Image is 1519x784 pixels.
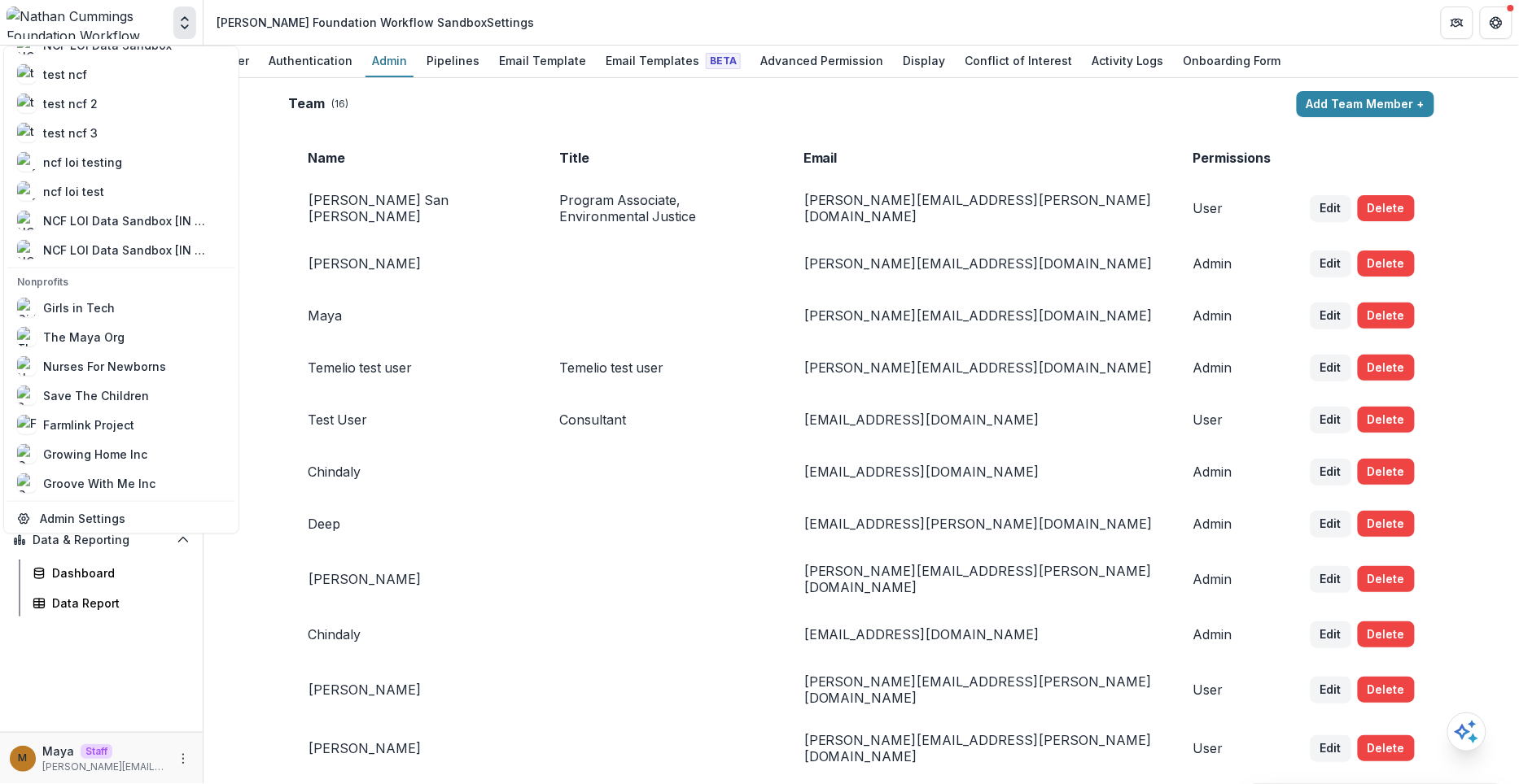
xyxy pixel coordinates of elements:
td: Temelio test user [288,342,541,394]
td: User [1174,660,1291,719]
td: Title [541,137,784,179]
p: Maya [42,743,74,760]
td: User [1174,719,1291,777]
button: Delete [1358,355,1415,381]
td: [PERSON_NAME][EMAIL_ADDRESS][PERSON_NAME][DOMAIN_NAME] [784,660,1174,719]
td: Admin [1174,290,1291,342]
td: Maya [288,290,541,342]
div: Advanced Permission [754,49,890,72]
button: More [173,749,193,769]
a: Data Report [26,590,196,616]
button: Open AI Assistant [1447,712,1486,751]
a: Dashboard [26,560,196,586]
td: [PERSON_NAME] [288,237,541,290]
div: [PERSON_NAME] Foundation Workflow Sandbox Settings [217,14,534,31]
button: Delete [1358,735,1415,761]
div: Activity Logs [1085,49,1171,72]
p: Staff [81,744,112,759]
button: Edit [1311,566,1351,592]
button: Edit [1311,459,1351,485]
button: Edit [1311,250,1351,277]
div: Pipelines [420,49,486,72]
button: Edit [1311,195,1351,221]
p: ( 16 ) [331,97,348,111]
button: Delete [1358,511,1415,537]
a: Advanced Permission [754,46,890,77]
div: Maya [19,753,28,764]
button: Edit [1311,407,1351,433]
td: Chindaly [288,608,541,660]
td: Admin [1174,342,1291,394]
a: Conflict of Interest [958,46,1079,77]
h2: Team [288,96,325,111]
td: Consultant [541,394,784,446]
td: Chindaly [288,446,541,498]
a: Email Template [492,46,593,77]
td: [PERSON_NAME] [288,660,541,719]
nav: breadcrumb [210,11,541,34]
td: [PERSON_NAME] San [PERSON_NAME] [288,179,541,237]
div: Conflict of Interest [958,49,1079,72]
button: Get Help [1480,7,1512,39]
div: Admin [366,49,414,72]
img: NCF LOI Data Sandbox [17,35,37,54]
td: Deep [288,498,541,550]
button: Delete [1358,621,1415,647]
button: Add Team Member + [1297,91,1434,117]
td: Admin [1174,608,1291,660]
button: Delete [1358,407,1415,433]
td: [PERSON_NAME][EMAIL_ADDRESS][DOMAIN_NAME] [784,342,1174,394]
button: Edit [1311,303,1351,329]
button: Open entity switcher [173,7,196,39]
button: Delete [1358,250,1415,277]
td: [PERSON_NAME][EMAIL_ADDRESS][DOMAIN_NAME] [784,290,1174,342]
p: [PERSON_NAME][EMAIL_ADDRESS][DOMAIN_NAME] [42,760,167,774]
button: Edit [1311,735,1351,761]
td: [EMAIL_ADDRESS][DOMAIN_NAME] [784,394,1174,446]
td: [EMAIL_ADDRESS][DOMAIN_NAME] [784,446,1174,498]
button: Delete [1358,303,1415,329]
td: Admin [1174,550,1291,608]
a: Email Templates Beta [599,46,747,77]
td: Name [288,137,541,179]
button: Open Data & Reporting [7,527,196,553]
button: Delete [1358,677,1415,703]
td: [PERSON_NAME][EMAIL_ADDRESS][PERSON_NAME][DOMAIN_NAME] [784,179,1174,237]
div: Email Templates [599,49,747,72]
button: Edit [1311,355,1351,381]
button: Delete [1358,195,1415,221]
div: Data Report [52,595,183,612]
td: [PERSON_NAME] [288,719,541,777]
a: Admin [366,46,414,77]
a: Onboarding Form [1177,46,1288,77]
div: Onboarding Form [1177,49,1288,72]
button: Edit [1311,511,1351,537]
td: [PERSON_NAME][EMAIL_ADDRESS][PERSON_NAME][DOMAIN_NAME] [784,550,1174,608]
td: Email [784,137,1174,179]
td: Admin [1174,446,1291,498]
div: Display [896,49,952,72]
span: Data & Reporting [33,534,170,547]
a: Pipelines [420,46,486,77]
a: Authentication [262,46,359,77]
td: [EMAIL_ADDRESS][DOMAIN_NAME] [784,608,1174,660]
td: [PERSON_NAME] [288,550,541,608]
button: Delete [1358,459,1415,485]
button: Edit [1311,677,1351,703]
td: Program Associate, Environmental Justice [541,179,784,237]
td: [PERSON_NAME][EMAIL_ADDRESS][PERSON_NAME][DOMAIN_NAME] [784,719,1174,777]
button: Edit [1311,621,1351,647]
div: Email Template [492,49,593,72]
td: Permissions [1174,137,1291,179]
button: Partners [1441,7,1473,39]
div: Authentication [262,49,359,72]
td: Temelio test user [541,342,784,394]
a: Activity Logs [1085,46,1171,77]
td: [PERSON_NAME][EMAIL_ADDRESS][DOMAIN_NAME] [784,237,1174,290]
td: [EMAIL_ADDRESS][PERSON_NAME][DOMAIN_NAME] [784,498,1174,550]
span: Beta [706,53,741,69]
td: Admin [1174,498,1291,550]
div: Dashboard [52,564,183,581]
button: Delete [1358,566,1415,592]
td: Admin [1174,237,1291,290]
